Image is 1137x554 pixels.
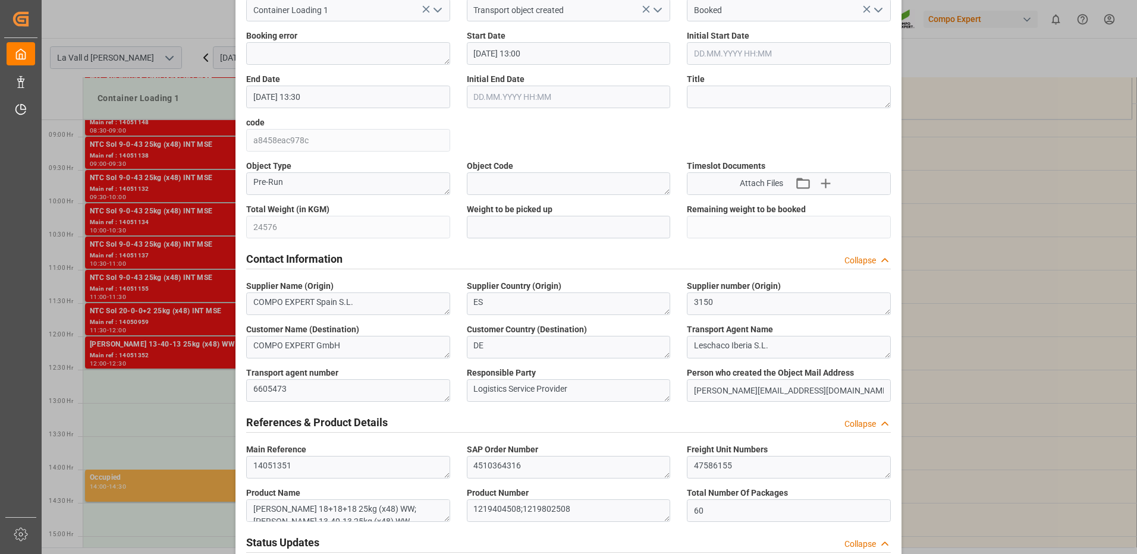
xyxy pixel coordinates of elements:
div: Collapse [844,538,876,550]
span: Freight Unit Numbers [687,443,768,456]
span: Supplier Name (Origin) [246,280,334,292]
span: Remaining weight to be booked [687,203,806,216]
span: SAP Order Number [467,443,538,456]
span: Product Name [246,487,300,499]
span: Product Number [467,487,529,499]
span: Weight to be picked up [467,203,552,216]
span: Object Code [467,160,513,172]
span: End Date [246,73,280,86]
input: DD.MM.YYYY HH:MM [467,42,671,65]
input: DD.MM.YYYY HH:MM [467,86,671,108]
span: Main Reference [246,443,306,456]
span: Customer Country (Destination) [467,323,587,336]
span: Total Number Of Packages [687,487,788,499]
span: Object Type [246,160,291,172]
textarea: 47586155 [687,456,891,479]
span: Attach Files [740,177,783,190]
span: Booking error [246,30,297,42]
button: open menu [648,1,666,20]
textarea: Pre-Run [246,172,450,195]
textarea: Logistics Service Provider [467,379,671,402]
textarea: ES [467,292,671,315]
textarea: Leschaco Iberia S.L. [687,336,891,358]
textarea: COMPO EXPERT Spain S.L. [246,292,450,315]
button: open menu [868,1,886,20]
textarea: 6605473 [246,379,450,402]
span: Responsible Party [467,367,536,379]
span: Person who created the Object Mail Address [687,367,854,379]
span: Title [687,73,705,86]
textarea: 14051351 [246,456,450,479]
button: open menu [428,1,445,20]
span: Transport agent number [246,367,338,379]
h2: Contact Information [246,251,343,267]
span: Timeslot Documents [687,160,765,172]
input: DD.MM.YYYY HH:MM [687,42,891,65]
span: Transport Agent Name [687,323,773,336]
span: Supplier Country (Origin) [467,280,561,292]
textarea: 1219404508;1219802508 [467,499,671,522]
h2: References & Product Details [246,414,388,430]
span: Total Weight (in KGM) [246,203,329,216]
div: Collapse [844,418,876,430]
span: Initial Start Date [687,30,749,42]
span: code [246,117,265,129]
span: Initial End Date [467,73,524,86]
textarea: 3150 [687,292,891,315]
span: Start Date [467,30,505,42]
span: Supplier number (Origin) [687,280,781,292]
textarea: DE [467,336,671,358]
input: DD.MM.YYYY HH:MM [246,86,450,108]
span: Customer Name (Destination) [246,323,359,336]
textarea: 4510364316 [467,456,671,479]
h2: Status Updates [246,534,319,550]
textarea: [PERSON_NAME] 18+18+18 25kg (x48) WW;[PERSON_NAME] 13-40-13 25kg (x48) WW [246,499,450,522]
textarea: COMPO EXPERT GmbH [246,336,450,358]
div: Collapse [844,254,876,267]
